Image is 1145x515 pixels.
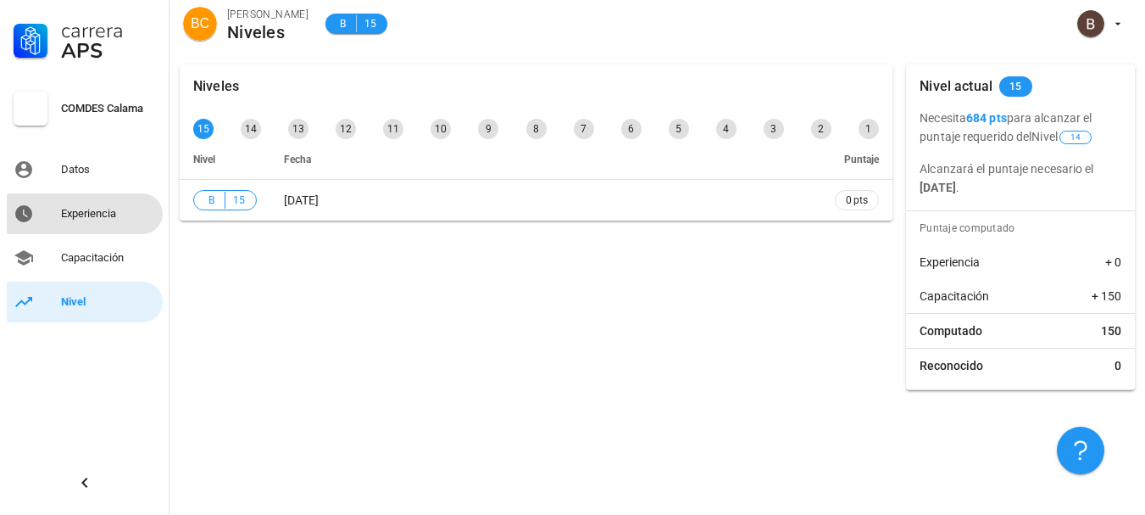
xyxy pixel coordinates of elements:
[227,23,308,42] div: Niveles
[284,193,319,207] span: [DATE]
[1114,357,1121,374] span: 0
[920,160,1121,197] p: Alcanzará el puntaje necesario el .
[1101,322,1121,339] span: 150
[920,288,989,305] span: Capacitación
[764,119,784,139] div: 3
[920,64,992,109] div: Nivel actual
[1077,10,1104,37] div: avatar
[669,119,689,139] div: 5
[7,238,163,278] a: Capacitación
[61,207,156,221] div: Experiencia
[1092,288,1121,305] span: + 150
[920,109,1121,146] p: Necesita para alcanzar el puntaje requerido del
[227,6,308,23] div: [PERSON_NAME]
[193,119,214,139] div: 15
[204,192,218,209] span: B
[920,181,956,194] b: [DATE]
[284,154,311,165] span: Fecha
[920,254,980,271] span: Experiencia
[191,7,209,41] span: BC
[232,192,246,209] span: 15
[270,139,821,180] th: Fecha
[336,119,356,139] div: 12
[1009,76,1022,97] span: 15
[431,119,451,139] div: 10
[913,211,1135,245] div: Puntaje computado
[193,154,215,165] span: Nivel
[7,193,163,234] a: Experiencia
[526,119,547,139] div: 8
[1031,130,1093,143] span: Nivel
[859,119,879,139] div: 1
[288,119,308,139] div: 13
[1105,254,1121,271] span: + 0
[180,139,270,180] th: Nivel
[846,192,868,209] span: 0 pts
[7,282,163,322] a: Nivel
[811,119,831,139] div: 2
[61,41,156,61] div: APS
[478,119,498,139] div: 9
[920,357,983,374] span: Reconocido
[716,119,736,139] div: 4
[241,119,261,139] div: 14
[61,251,156,265] div: Capacitación
[193,64,239,109] div: Niveles
[7,149,163,190] a: Datos
[183,7,217,41] div: avatar
[1070,132,1081,143] span: 14
[61,102,156,115] div: COMDES Calama
[574,119,594,139] div: 7
[61,295,156,309] div: Nivel
[61,163,156,176] div: Datos
[844,154,879,165] span: Puntaje
[61,20,156,41] div: Carrera
[621,119,642,139] div: 6
[821,139,892,180] th: Puntaje
[336,15,349,32] span: B
[966,111,1007,125] b: 684 pts
[920,322,982,339] span: Computado
[383,119,403,139] div: 11
[364,15,377,32] span: 15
